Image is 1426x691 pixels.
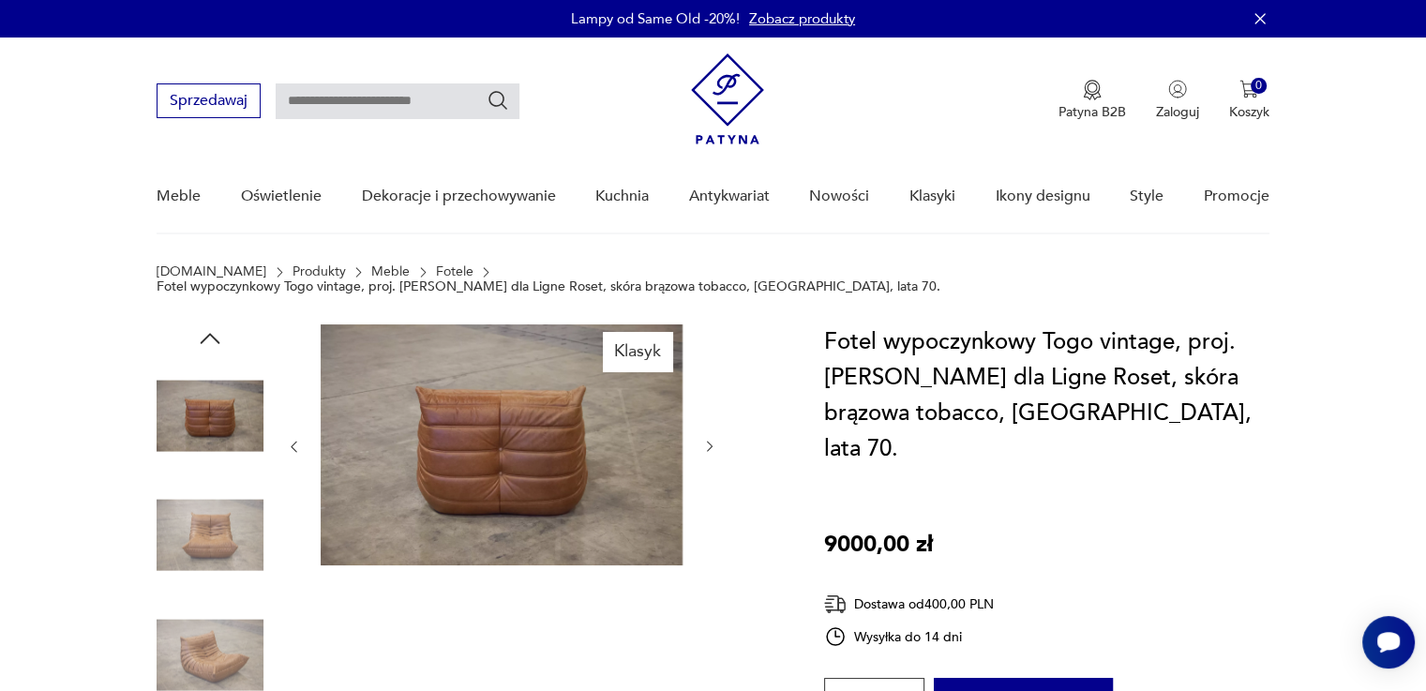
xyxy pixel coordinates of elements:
button: Szukaj [487,89,509,112]
div: Dostawa od 400,00 PLN [824,593,994,616]
a: Zobacz produkty [749,9,855,28]
a: Style [1130,160,1163,233]
img: Ikonka użytkownika [1168,80,1187,98]
div: 0 [1251,78,1267,94]
h1: Fotel wypoczynkowy Togo vintage, proj. [PERSON_NAME] dla Ligne Roset, skóra brązowa tobacco, [GEO... [824,324,1269,467]
a: Nowości [809,160,869,233]
div: Wysyłka do 14 dni [824,625,994,648]
button: 0Koszyk [1229,80,1269,121]
img: Zdjęcie produktu Fotel wypoczynkowy Togo vintage, proj. M. Ducaroy dla Ligne Roset, skóra brązowa... [321,324,683,565]
button: Patyna B2B [1058,80,1126,121]
button: Zaloguj [1156,80,1199,121]
a: Sprzedawaj [157,96,261,109]
p: Koszyk [1229,103,1269,121]
div: Klasyk [603,332,672,371]
p: Patyna B2B [1058,103,1126,121]
p: Fotel wypoczynkowy Togo vintage, proj. [PERSON_NAME] dla Ligne Roset, skóra brązowa tobacco, [GEO... [157,279,940,294]
img: Zdjęcie produktu Fotel wypoczynkowy Togo vintage, proj. M. Ducaroy dla Ligne Roset, skóra brązowa... [157,362,263,469]
a: Kuchnia [595,160,649,233]
iframe: Smartsupp widget button [1362,616,1415,668]
a: Dekoracje i przechowywanie [361,160,555,233]
button: Sprzedawaj [157,83,261,118]
a: Fotele [436,264,473,279]
img: Zdjęcie produktu Fotel wypoczynkowy Togo vintage, proj. M. Ducaroy dla Ligne Roset, skóra brązowa... [157,482,263,589]
img: Ikona medalu [1083,80,1102,100]
a: Meble [371,264,410,279]
a: Ikona medaluPatyna B2B [1058,80,1126,121]
p: Lampy od Same Old -20%! [571,9,740,28]
p: Zaloguj [1156,103,1199,121]
a: [DOMAIN_NAME] [157,264,266,279]
a: Ikony designu [995,160,1089,233]
img: Ikona koszyka [1239,80,1258,98]
a: Produkty [293,264,346,279]
a: Klasyki [909,160,955,233]
a: Oświetlenie [241,160,322,233]
a: Antykwariat [689,160,770,233]
a: Promocje [1204,160,1269,233]
img: Ikona dostawy [824,593,847,616]
p: 9000,00 zł [824,527,933,563]
a: Meble [157,160,201,233]
img: Patyna - sklep z meblami i dekoracjami vintage [691,53,764,144]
